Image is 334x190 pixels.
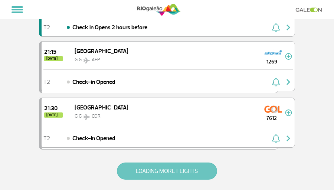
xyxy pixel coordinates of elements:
[272,23,280,32] img: sino-painel-voo.svg
[272,134,280,143] img: sino-painel-voo.svg
[117,163,217,180] button: LOADING MORE FLIGHTS
[272,78,280,86] img: sino-painel-voo.svg
[72,23,147,32] span: Check in Opens 2 hours before
[43,25,50,30] span: T2
[285,53,292,60] img: mais-info-painel-voo.svg
[284,23,293,32] img: seta-direita-painel-voo.svg
[72,78,115,86] span: Check-in Opened
[285,109,292,116] img: mais-info-painel-voo.svg
[284,134,293,143] img: seta-direita-painel-voo.svg
[44,105,63,111] span: 2025-08-24 21:30:00
[258,58,285,66] span: 1269
[44,56,63,61] span: [DATE]
[75,104,128,111] span: [GEOGRAPHIC_DATA]
[44,112,63,118] span: [DATE]
[264,103,282,115] img: GOL Transportes Aereos
[92,113,101,119] span: COR
[75,47,128,55] span: [GEOGRAPHIC_DATA]
[264,47,282,59] img: Aerolineas Argentinas
[43,136,50,141] span: T2
[43,79,50,85] span: T2
[92,57,100,63] span: AEP
[75,113,82,119] span: GIG
[258,114,285,122] span: 7612
[75,57,82,63] span: GIG
[284,78,293,86] img: seta-direita-painel-voo.svg
[72,134,115,143] span: Check-in Opened
[44,49,63,55] span: 2025-08-24 21:15:00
